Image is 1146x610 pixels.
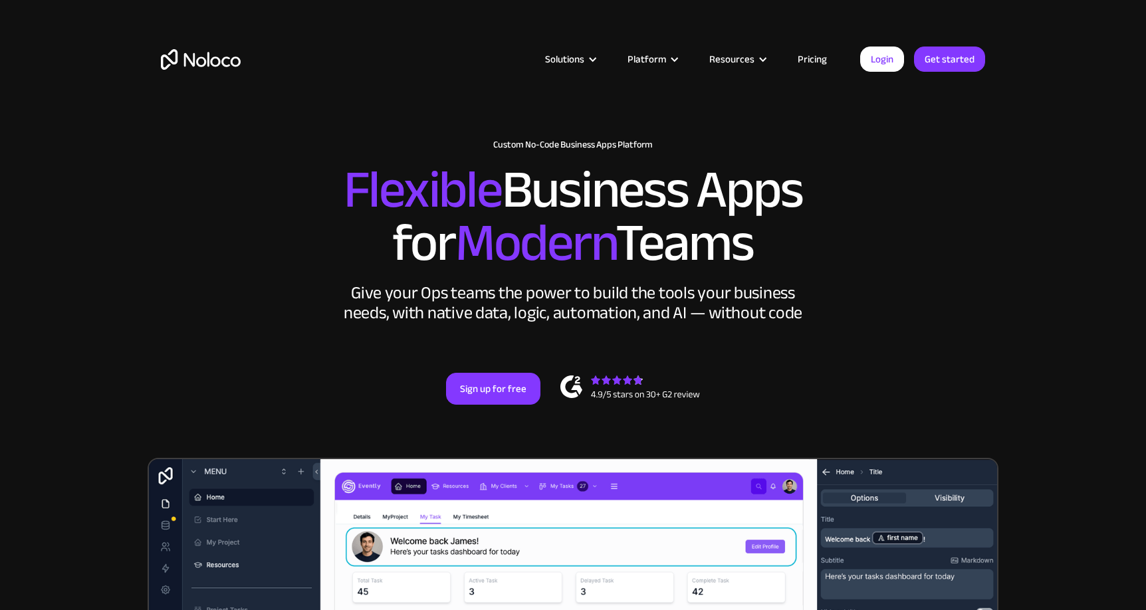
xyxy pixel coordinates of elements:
[860,47,904,72] a: Login
[693,51,781,68] div: Resources
[455,193,616,292] span: Modern
[709,51,754,68] div: Resources
[161,140,985,150] h1: Custom No-Code Business Apps Platform
[628,51,666,68] div: Platform
[446,373,540,405] a: Sign up for free
[161,49,241,70] a: home
[611,51,693,68] div: Platform
[914,47,985,72] a: Get started
[528,51,611,68] div: Solutions
[161,163,985,270] h2: Business Apps for Teams
[545,51,584,68] div: Solutions
[781,51,844,68] a: Pricing
[344,140,502,239] span: Flexible
[340,283,806,323] div: Give your Ops teams the power to build the tools your business needs, with native data, logic, au...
